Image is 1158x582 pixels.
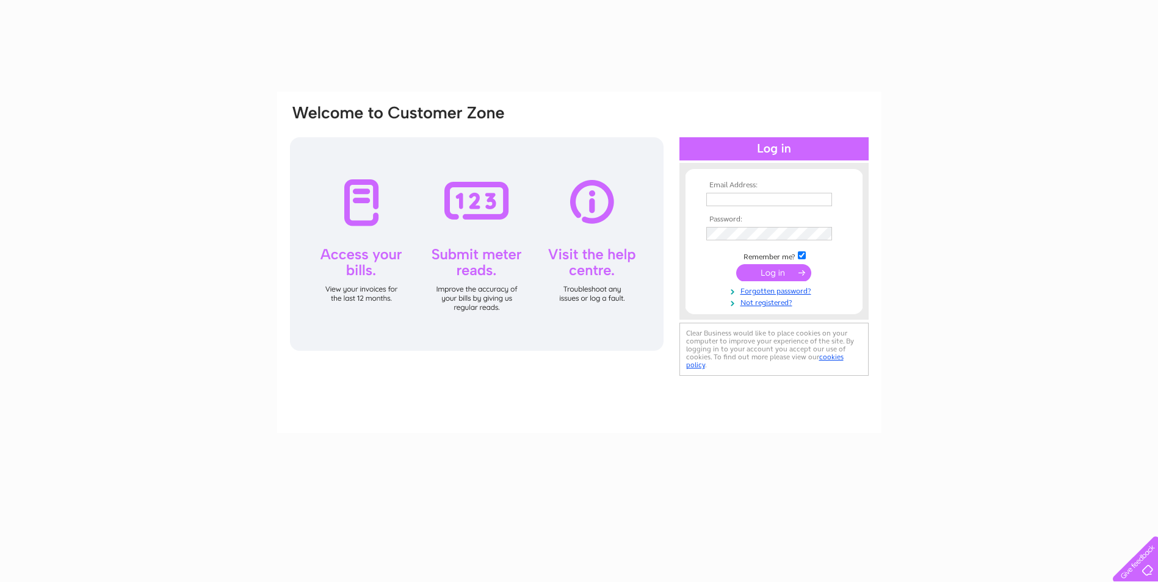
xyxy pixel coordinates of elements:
[706,296,845,307] a: Not registered?
[736,264,811,281] input: Submit
[686,353,844,369] a: cookies policy
[703,215,845,224] th: Password:
[679,323,869,376] div: Clear Business would like to place cookies on your computer to improve your experience of the sit...
[703,181,845,190] th: Email Address:
[703,250,845,262] td: Remember me?
[706,284,845,296] a: Forgotten password?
